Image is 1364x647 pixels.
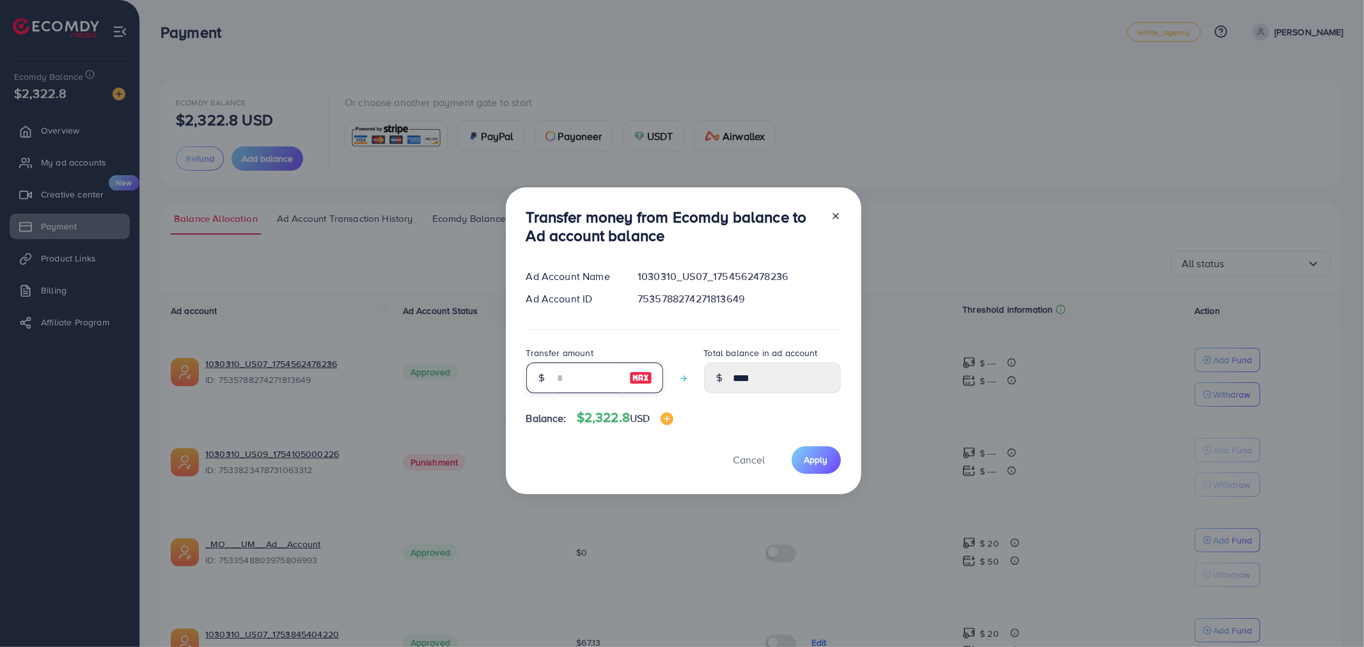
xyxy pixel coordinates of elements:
div: Ad Account Name [516,269,628,284]
button: Apply [792,446,841,474]
label: Transfer amount [526,347,593,359]
span: Balance: [526,411,567,426]
span: Apply [804,453,828,466]
label: Total balance in ad account [704,347,818,359]
img: image [661,412,673,425]
h3: Transfer money from Ecomdy balance to Ad account balance [526,208,820,245]
div: 7535788274271813649 [627,292,851,306]
div: Ad Account ID [516,292,628,306]
button: Cancel [717,446,781,474]
span: Cancel [733,453,765,467]
h4: $2,322.8 [577,410,673,426]
img: image [629,370,652,386]
iframe: Chat [1310,589,1354,637]
span: USD [630,411,650,425]
div: 1030310_US07_1754562478236 [627,269,851,284]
